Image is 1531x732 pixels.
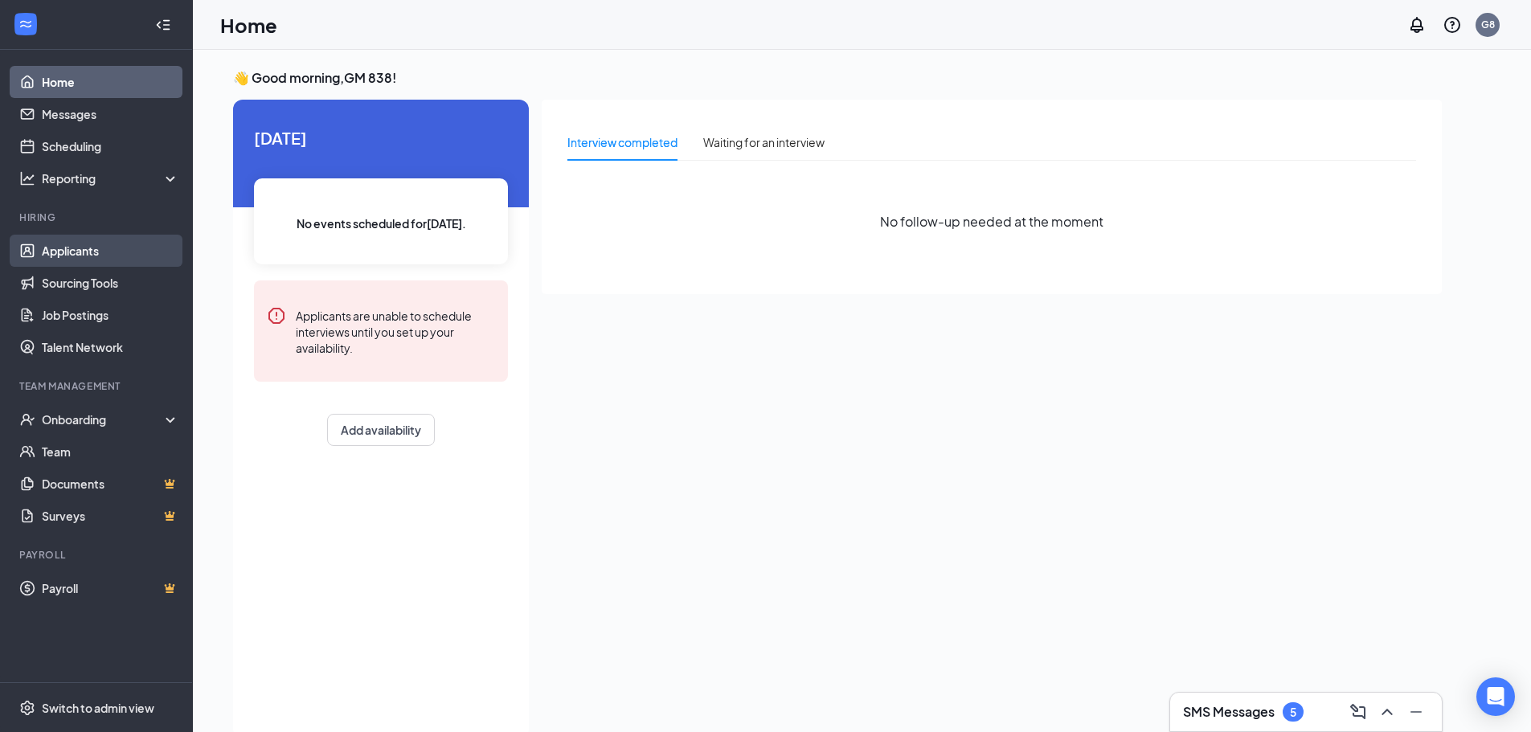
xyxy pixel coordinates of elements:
[220,11,277,39] h1: Home
[880,211,1103,231] span: No follow-up needed at the moment
[155,17,171,33] svg: Collapse
[1183,703,1275,721] h3: SMS Messages
[327,414,435,446] button: Add availability
[297,215,466,232] span: No events scheduled for [DATE] .
[1290,705,1296,719] div: 5
[19,170,35,186] svg: Analysis
[1374,699,1400,725] button: ChevronUp
[42,66,179,98] a: Home
[42,411,166,427] div: Onboarding
[19,700,35,716] svg: Settings
[254,125,508,150] span: [DATE]
[1407,15,1427,35] svg: Notifications
[1476,677,1515,716] div: Open Intercom Messenger
[42,130,179,162] a: Scheduling
[42,468,179,500] a: DocumentsCrown
[567,133,677,151] div: Interview completed
[42,170,180,186] div: Reporting
[19,411,35,427] svg: UserCheck
[1349,702,1368,722] svg: ComposeMessage
[42,572,179,604] a: PayrollCrown
[42,436,179,468] a: Team
[42,331,179,363] a: Talent Network
[1377,702,1397,722] svg: ChevronUp
[42,500,179,532] a: SurveysCrown
[42,700,154,716] div: Switch to admin view
[42,299,179,331] a: Job Postings
[1403,699,1429,725] button: Minimize
[267,306,286,325] svg: Error
[1345,699,1371,725] button: ComposeMessage
[703,133,825,151] div: Waiting for an interview
[42,235,179,267] a: Applicants
[42,267,179,299] a: Sourcing Tools
[19,379,176,393] div: Team Management
[296,306,495,356] div: Applicants are unable to schedule interviews until you set up your availability.
[19,548,176,562] div: Payroll
[1443,15,1462,35] svg: QuestionInfo
[233,69,1442,87] h3: 👋 Good morning, GM 838 !
[18,16,34,32] svg: WorkstreamLogo
[42,98,179,130] a: Messages
[19,211,176,224] div: Hiring
[1481,18,1495,31] div: G8
[1406,702,1426,722] svg: Minimize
